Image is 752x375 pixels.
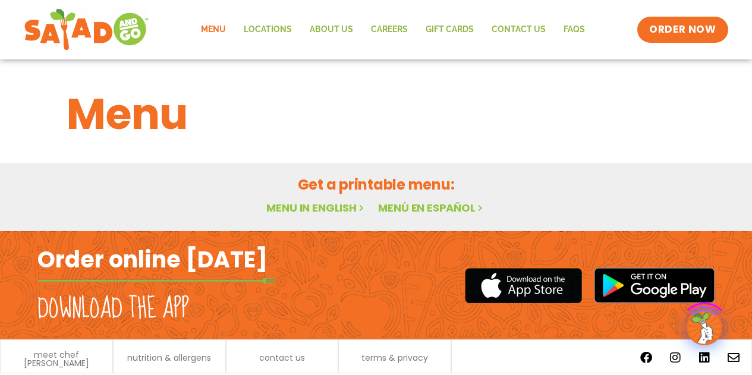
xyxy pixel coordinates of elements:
h2: Download the app [37,292,189,326]
h1: Menu [67,82,686,146]
a: About Us [301,16,362,43]
a: contact us [259,354,305,362]
a: Menu [192,16,235,43]
img: new-SAG-logo-768×292 [24,6,149,53]
nav: Menu [192,16,594,43]
img: google_play [594,267,715,303]
a: Locations [235,16,301,43]
a: Careers [362,16,417,43]
img: fork [37,278,275,284]
img: appstore [465,266,582,305]
a: nutrition & allergens [127,354,211,362]
h2: Get a printable menu: [67,174,686,195]
a: Contact Us [483,16,555,43]
a: ORDER NOW [637,17,728,43]
span: ORDER NOW [649,23,716,37]
h2: Order online [DATE] [37,245,268,274]
a: Menu in English [266,200,366,215]
a: terms & privacy [361,354,428,362]
a: GIFT CARDS [417,16,483,43]
a: Menú en español [378,200,485,215]
a: meet chef [PERSON_NAME] [7,351,106,367]
a: FAQs [555,16,594,43]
